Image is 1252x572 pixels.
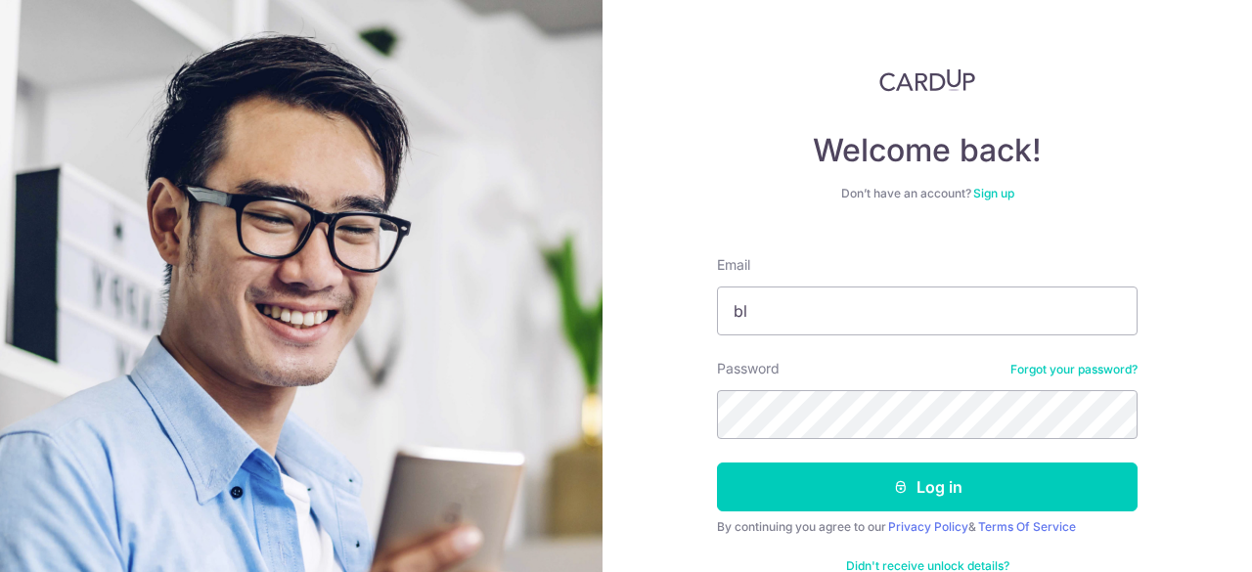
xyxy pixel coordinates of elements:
[717,255,750,275] label: Email
[879,68,975,92] img: CardUp Logo
[888,519,968,534] a: Privacy Policy
[973,186,1014,200] a: Sign up
[717,286,1138,335] input: Enter your Email
[717,186,1138,201] div: Don’t have an account?
[1010,362,1138,377] a: Forgot your password?
[717,359,780,378] label: Password
[978,519,1076,534] a: Terms Of Service
[717,519,1138,535] div: By continuing you agree to our &
[717,131,1138,170] h4: Welcome back!
[717,462,1138,511] button: Log in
